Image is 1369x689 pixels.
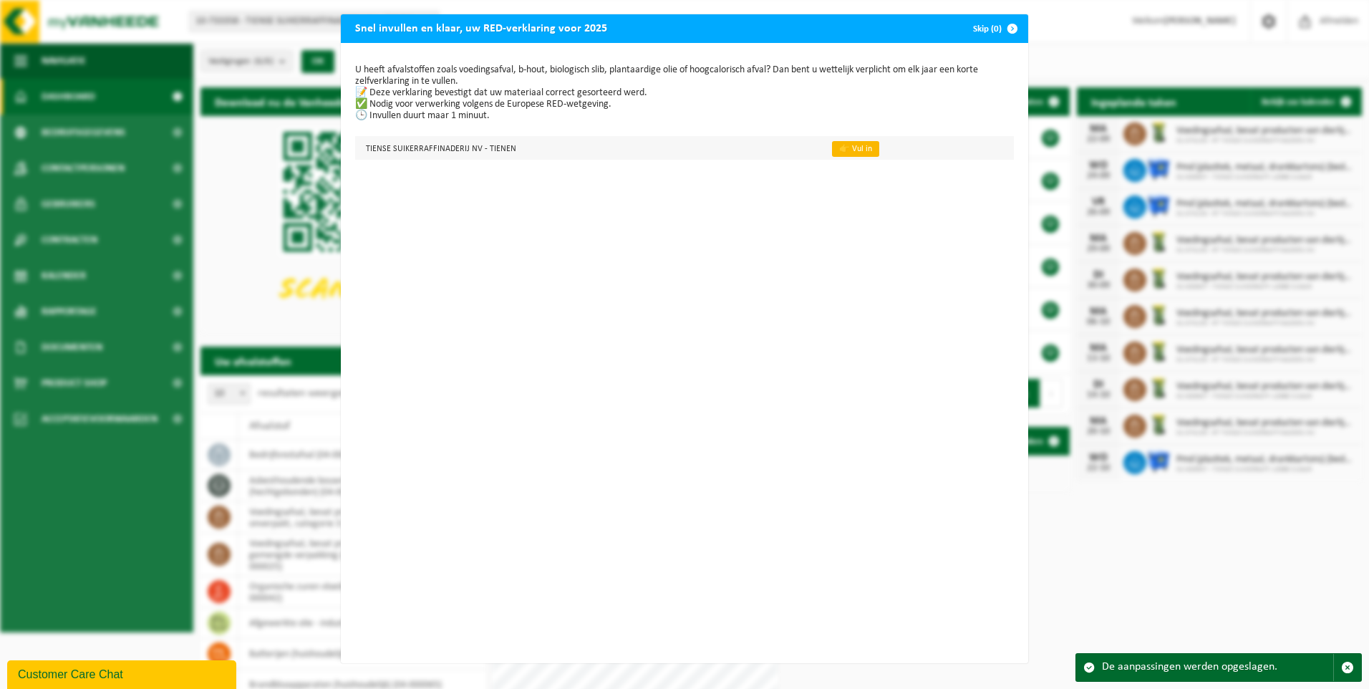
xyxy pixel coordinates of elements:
h2: Snel invullen en klaar, uw RED-verklaring voor 2025 [341,14,621,42]
iframe: chat widget [7,657,239,689]
td: TIENSE SUIKERRAFFINADERIJ NV - TIENEN [355,136,820,160]
a: 👉 Vul in [832,141,879,157]
button: Skip (0) [962,14,1027,43]
p: U heeft afvalstoffen zoals voedingsafval, b-hout, biologisch slib, plantaardige olie of hoogcalor... [355,64,1014,122]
